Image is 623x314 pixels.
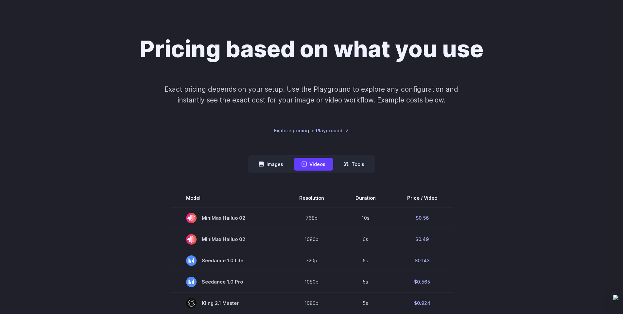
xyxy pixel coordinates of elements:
[340,189,391,207] th: Duration
[336,158,372,171] button: Tools
[391,207,453,229] td: $0.56
[391,189,453,207] th: Price / Video
[186,277,268,287] span: Seedance 1.0 Pro
[391,250,453,271] td: $0.143
[140,35,483,63] h1: Pricing based on what you use
[284,207,340,229] td: 768p
[186,298,268,308] span: Kling 2.1 Master
[251,158,291,171] button: Images
[284,229,340,250] td: 1080p
[340,271,391,292] td: 5s
[274,127,349,134] a: Explore pricing in Playground
[340,292,391,314] td: 5s
[186,255,268,266] span: Seedance 1.0 Lite
[391,271,453,292] td: $0.565
[284,250,340,271] td: 720p
[284,189,340,207] th: Resolution
[340,229,391,250] td: 6s
[294,158,333,171] button: Videos
[170,189,284,207] th: Model
[391,292,453,314] td: $0.924
[186,234,268,245] span: MiniMax Hailuo 02
[284,271,340,292] td: 1080p
[391,229,453,250] td: $0.49
[340,250,391,271] td: 5s
[284,292,340,314] td: 1080p
[152,84,471,106] p: Exact pricing depends on your setup. Use the Playground to explore any configuration and instantl...
[186,213,268,223] span: MiniMax Hailuo 02
[340,207,391,229] td: 10s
